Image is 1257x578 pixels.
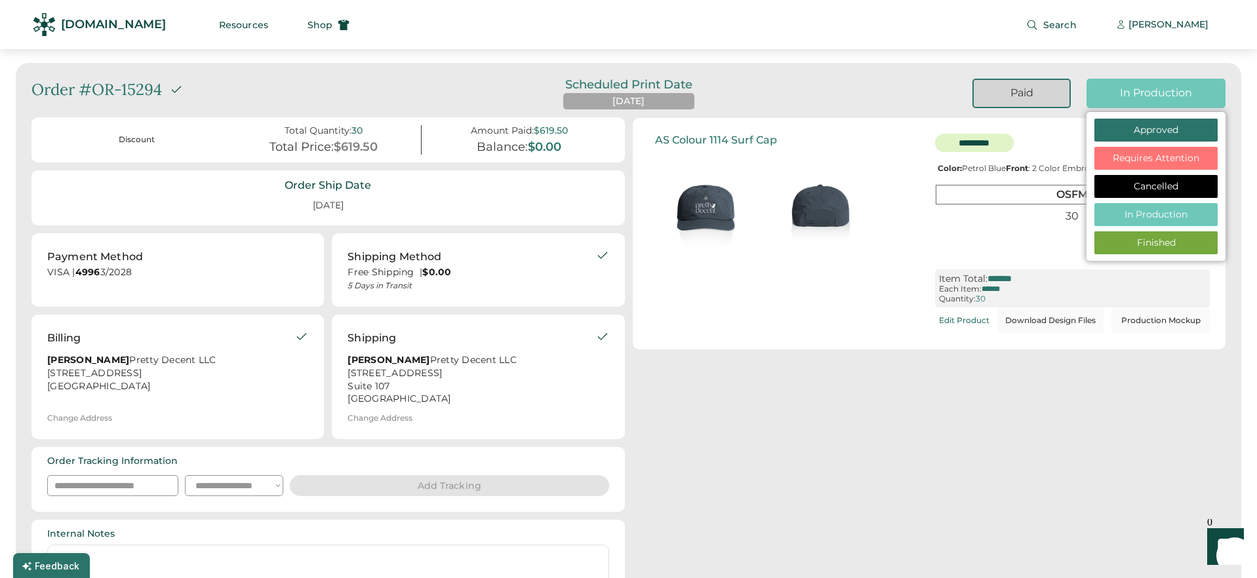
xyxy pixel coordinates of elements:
img: Rendered Logo - Screens [33,13,56,36]
button: Shop [292,12,365,38]
img: generate-image [648,151,763,266]
div: 30 [936,207,1209,225]
button: Download Design Files [997,307,1104,334]
div: Shipping [348,330,396,346]
div: Order Ship Date [285,178,371,193]
div: Cancelled [1106,180,1206,193]
strong: 4996 [75,266,100,278]
div: Change Address [47,414,112,423]
div: Edit Product [939,316,989,325]
button: Resources [203,12,284,38]
div: Petrol Blue : 2 Color Embroidery | [935,164,1210,173]
span: Search [1043,20,1077,29]
div: Amount Paid: [471,125,534,136]
div: Finished [1106,237,1206,250]
strong: [PERSON_NAME] [348,354,429,366]
div: Total Quantity: [285,125,351,136]
div: Paid [989,86,1054,100]
div: OSFM [936,185,1209,204]
img: generate-image [763,151,878,266]
div: Total Price: [269,140,334,155]
div: Shipping Method [348,249,441,265]
div: In Production [1106,208,1206,222]
strong: Front [1006,163,1028,173]
div: Change Address [348,414,412,423]
div: Approved [1106,124,1206,137]
div: Order Tracking Information [47,455,178,468]
div: 5 Days in Transit [348,280,595,291]
div: Item Total: [939,273,988,284]
button: Production Mockup [1111,307,1210,334]
div: [DATE] [612,95,645,108]
div: Billing [47,330,81,346]
div: Payment Method [47,249,143,265]
strong: Color: [938,163,962,173]
iframe: Front Chat [1195,519,1251,575]
div: $619.50 [534,125,568,136]
div: Each Item: [939,284,982,294]
div: 30 [351,125,363,136]
div: [DATE] [297,194,359,218]
div: Discount [55,134,218,145]
div: Requires Attention [1106,152,1206,165]
div: [PERSON_NAME] [1128,18,1208,31]
button: Search [1010,12,1092,38]
div: Quantity: [939,294,976,303]
div: Pretty Decent LLC [STREET_ADDRESS] Suite 107 [GEOGRAPHIC_DATA] [348,354,595,406]
strong: [PERSON_NAME] [47,354,129,366]
div: $0.00 [528,140,561,155]
div: Internal Notes [47,528,115,541]
strong: $0.00 [422,266,451,278]
div: Balance: [477,140,528,155]
div: 30 [976,294,986,303]
div: AS Colour 1114 Surf Cap [655,134,777,146]
div: VISA | 3/2028 [47,266,308,282]
div: Free Shipping | [348,266,595,279]
div: Scheduled Print Date [547,79,711,90]
div: $619.50 [334,140,378,155]
div: In Production [1102,86,1210,100]
div: [DOMAIN_NAME] [61,16,166,33]
div: Order #OR-15294 [31,79,162,101]
button: Add Tracking [290,475,609,496]
span: Shop [308,20,332,29]
div: Pretty Decent LLC [STREET_ADDRESS] [GEOGRAPHIC_DATA] [47,354,295,393]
